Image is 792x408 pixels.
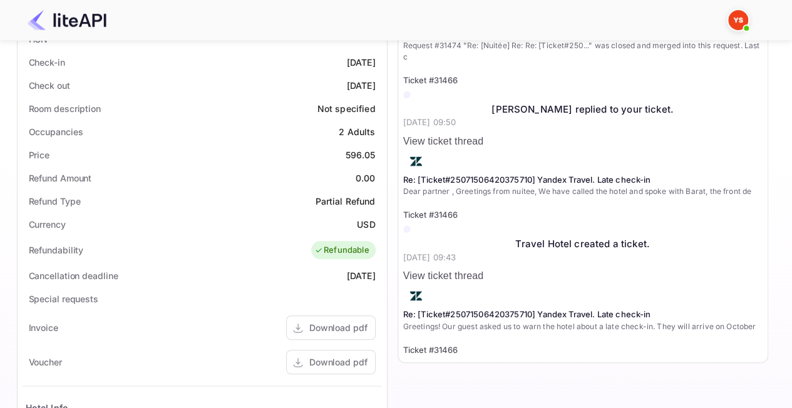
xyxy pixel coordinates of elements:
p: View ticket thread [403,134,763,149]
div: Download pdf [309,321,368,334]
div: Refundability [29,243,84,257]
div: Check-in [29,56,65,69]
div: Currency [29,218,66,231]
p: View ticket thread [403,268,763,283]
div: 0.00 [356,171,376,185]
span: Ticket #31466 [403,210,458,220]
div: [DATE] [347,79,376,92]
span: Ticket #31466 [403,345,458,355]
div: Room description [29,102,101,115]
p: Re: [Ticket#25071506420375710] Yandex Travel. Late check-in [403,174,763,186]
img: Yandex Support [728,10,748,30]
div: Travel Hotel created a ticket. [403,237,763,252]
div: Refundable [314,244,369,257]
div: Download pdf [309,355,368,369]
div: [PERSON_NAME] replied to your ticket. [403,103,763,117]
div: Refund Amount [29,171,92,185]
span: Ticket #31466 [403,75,458,85]
div: Voucher [29,355,62,369]
div: 596.05 [346,148,376,161]
p: [DATE] 09:43 [403,252,763,264]
div: Price [29,148,50,161]
div: Check out [29,79,70,92]
div: Partial Refund [315,195,375,208]
p: [DATE] 09:50 [403,116,763,129]
p: Request #31474 "Re: [Nuitée] Re: Re: [Ticket#250..." was closed and merged into this request. Last c [403,40,763,63]
img: LiteAPI Logo [28,10,106,30]
div: 2 Adults [339,125,375,138]
div: Occupancies [29,125,83,138]
div: Invoice [29,321,58,334]
div: [DATE] [347,56,376,69]
div: [DATE] [347,269,376,282]
div: Refund Type [29,195,81,208]
p: Re: [Ticket#25071506420375710] Yandex Travel. Late check-in [403,309,763,321]
div: Special requests [29,292,98,305]
img: AwvSTEc2VUhQAAAAAElFTkSuQmCC [403,149,428,174]
img: AwvSTEc2VUhQAAAAAElFTkSuQmCC [403,283,428,309]
p: Dear partner , Greetings from nuitee, We have called the hotel and spoke with Barat, the front de [403,186,763,197]
p: Greetings! Our guest asked us to warn the hotel about a late check-in. They will arrive on October [403,321,763,332]
div: Not specified [317,102,376,115]
div: USD [357,218,375,231]
div: Cancellation deadline [29,269,118,282]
